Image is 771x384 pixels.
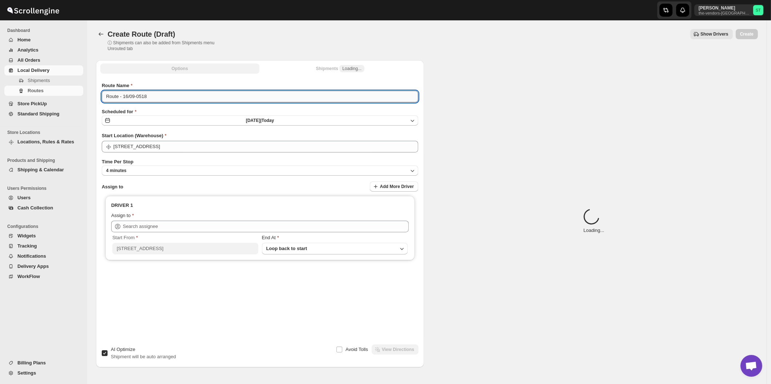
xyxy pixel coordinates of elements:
[699,11,750,15] p: the-vendors-[GEOGRAPHIC_DATA]
[699,5,750,11] p: [PERSON_NAME]
[4,45,83,55] button: Analytics
[7,130,84,135] span: Store Locations
[694,4,764,16] button: User menu
[17,57,40,63] span: All Orders
[17,111,60,117] span: Standard Shipping
[346,347,368,352] span: Avoid Tolls
[4,241,83,251] button: Tracking
[96,76,424,322] div: All Route Options
[4,193,83,203] button: Users
[17,167,64,172] span: Shipping & Calendar
[316,65,364,72] div: Shipments
[17,370,36,376] span: Settings
[690,29,733,39] button: Show Drivers
[102,184,123,189] span: Assign to
[111,212,130,219] div: Assign to
[380,184,414,189] span: Add More Driver
[123,221,409,232] input: Search assignee
[102,115,418,126] button: [DATE]|Today
[740,355,762,377] div: Open chat
[7,28,84,33] span: Dashboard
[113,141,418,152] input: Search location
[342,66,362,72] span: Loading...
[106,168,126,173] span: 4 minutes
[28,78,50,83] span: Shipments
[17,37,31,42] span: Home
[102,91,418,102] input: Eg: Bengaluru Route
[262,243,408,254] button: Loop back to start
[4,86,83,96] button: Routes
[111,354,176,359] span: Shipment will be auto arranged
[100,64,259,74] button: All Route Options
[17,243,37,249] span: Tracking
[4,165,83,175] button: Shipping & Calendar
[756,8,761,12] text: ST
[171,66,188,72] span: Options
[584,209,604,234] div: Loading...
[102,109,133,114] span: Scheduled for
[17,195,31,200] span: Users
[4,358,83,368] button: Billing Plans
[17,360,46,365] span: Billing Plans
[7,185,84,191] span: Users Permissions
[102,133,163,138] span: Start Location (Warehouse)
[4,261,83,271] button: Delivery Apps
[17,264,49,269] span: Delivery Apps
[28,88,44,93] span: Routes
[108,30,175,38] span: Create Route (Draft)
[7,224,84,229] span: Configurations
[17,47,39,53] span: Analytics
[266,246,307,251] span: Loop back to start
[102,83,129,88] span: Route Name
[4,137,83,147] button: Locations, Rules & Rates
[17,253,46,259] span: Notifications
[4,231,83,241] button: Widgets
[17,205,53,211] span: Cash Collection
[17,68,49,73] span: Local Delivery
[102,166,418,176] button: 4 minutes
[112,235,134,240] span: Start From
[7,158,84,163] span: Products and Shipping
[111,202,409,209] h3: DRIVER 1
[370,181,418,192] button: Add More Driver
[4,75,83,86] button: Shipments
[17,101,47,106] span: Store PickUp
[96,29,106,39] button: Routes
[111,347,135,352] span: AI Optimize
[4,251,83,261] button: Notifications
[4,271,83,282] button: WorkFlow
[17,233,36,238] span: Widgets
[262,234,408,241] div: End At
[753,5,763,15] span: Simcha Trieger
[4,35,83,45] button: Home
[261,64,420,74] button: Selected Shipments
[17,274,40,279] span: WorkFlow
[701,31,728,37] span: Show Drivers
[246,118,262,123] span: [DATE] |
[262,118,274,123] span: Today
[102,159,133,164] span: Time Per Stop
[108,40,226,52] p: ⓘ Shipments can also be added from Shipments menu Unrouted tab
[4,203,83,213] button: Cash Collection
[17,139,74,144] span: Locations, Rules & Rates
[4,368,83,378] button: Settings
[4,55,83,65] button: All Orders
[6,1,60,19] img: ScrollEngine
